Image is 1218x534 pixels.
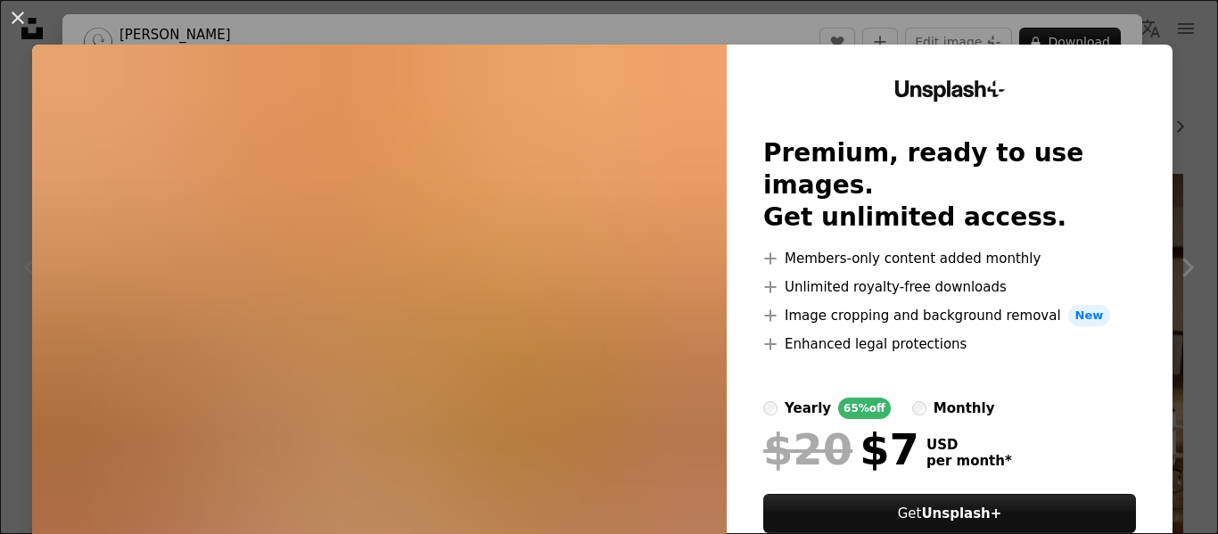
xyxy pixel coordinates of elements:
[763,494,1136,533] button: GetUnsplash+
[926,453,1012,469] span: per month *
[763,248,1136,269] li: Members-only content added monthly
[763,401,778,415] input: yearly65%off
[763,305,1136,326] li: Image cropping and background removal
[785,398,831,419] div: yearly
[763,333,1136,355] li: Enhanced legal protections
[912,401,926,415] input: monthly
[921,505,1001,522] strong: Unsplash+
[763,276,1136,298] li: Unlimited royalty-free downloads
[763,426,919,472] div: $7
[934,398,995,419] div: monthly
[763,426,852,472] span: $20
[926,437,1012,453] span: USD
[838,398,891,419] div: 65% off
[1068,305,1111,326] span: New
[763,137,1136,234] h2: Premium, ready to use images. Get unlimited access.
